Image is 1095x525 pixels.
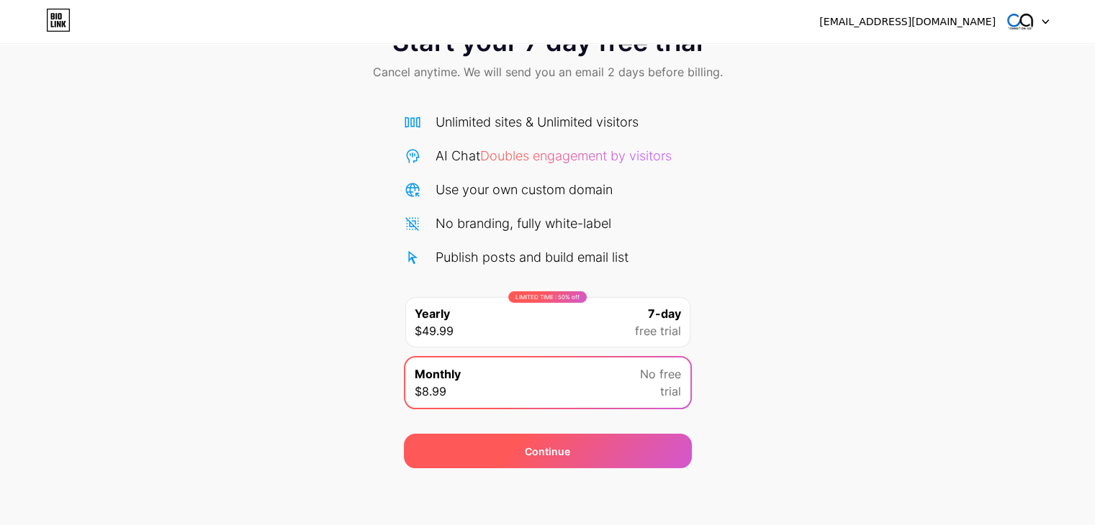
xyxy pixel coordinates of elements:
[436,247,628,267] div: Publish posts and build email list
[392,27,703,56] span: Start your 7 day free trial
[415,383,446,400] span: $8.99
[480,148,672,163] span: Doubles engagement by visitors
[415,322,454,339] span: $49.99
[436,146,672,165] div: AI Chat
[660,383,681,400] span: trial
[436,180,613,199] div: Use your own custom domain
[635,322,681,339] span: free trial
[640,365,681,383] span: No free
[648,305,681,322] span: 7-day
[1006,8,1034,35] img: connxtionads
[436,112,639,132] div: Unlimited sites & Unlimited visitors
[508,291,587,303] div: LIMITED TIME : 50% off
[436,214,611,233] div: No branding, fully white-label
[415,365,461,383] span: Monthly
[373,63,723,81] span: Cancel anytime. We will send you an email 2 days before billing.
[525,444,570,459] div: Continue
[415,305,450,322] span: Yearly
[819,14,996,29] div: [EMAIL_ADDRESS][DOMAIN_NAME]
